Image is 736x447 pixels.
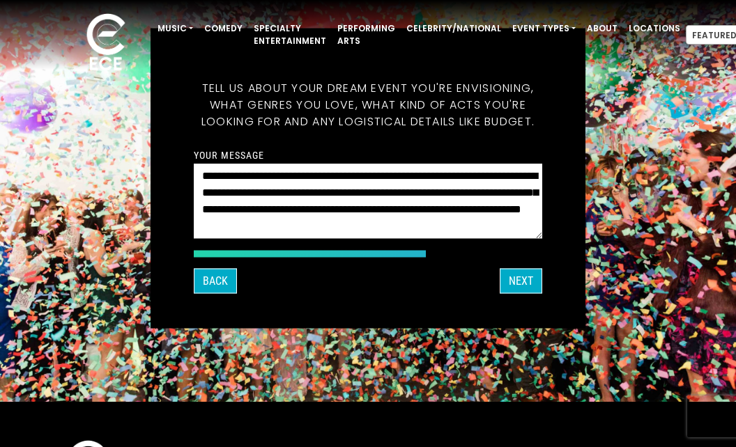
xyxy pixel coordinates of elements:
h5: Tell us about your dream event you're envisioning, what genres you love, what kind of acts you're... [194,63,542,147]
button: Next [500,269,542,294]
a: Comedy [199,17,248,40]
a: Music [152,17,199,40]
img: ece_new_logo_whitev2-1.png [71,10,141,77]
button: Back [194,269,237,294]
a: Event Types [507,17,581,40]
a: Celebrity/National [401,17,507,40]
a: Specialty Entertainment [248,17,332,53]
a: About [581,17,623,40]
a: Locations [623,17,686,40]
a: Performing Arts [332,17,401,53]
label: Your message [194,149,264,162]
